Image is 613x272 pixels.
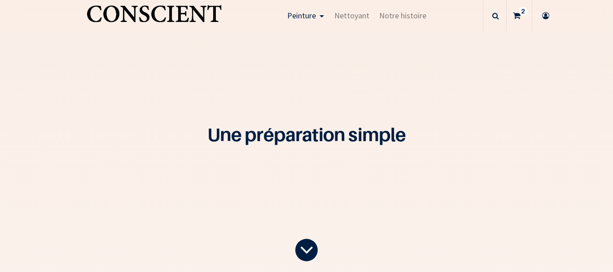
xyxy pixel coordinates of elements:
span: Peinture [287,10,316,21]
iframe: Tidio Chat [567,214,609,256]
sup: 2 [519,7,527,16]
span: Nettoyant [334,10,369,21]
h1: Une préparation simple [75,125,538,143]
span: Notre histoire [379,10,426,21]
